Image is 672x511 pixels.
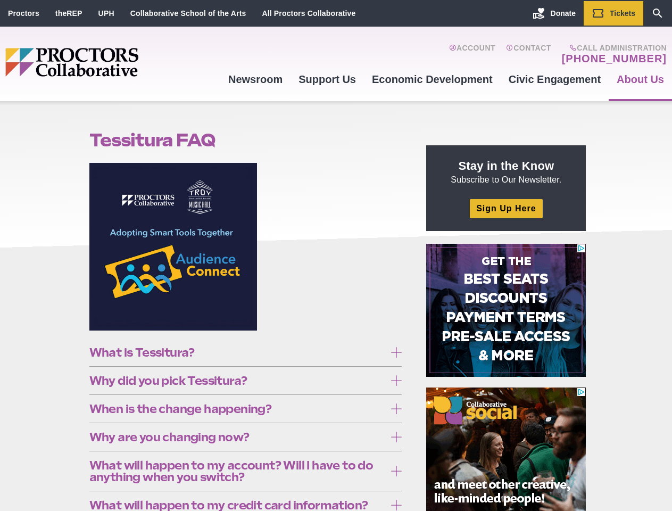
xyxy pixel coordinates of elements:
[291,65,364,94] a: Support Us
[89,375,386,386] span: Why did you pick Tessitura?
[130,9,246,18] a: Collaborative School of the Arts
[262,9,355,18] a: All Proctors Collaborative
[55,9,82,18] a: theREP
[551,9,576,18] span: Donate
[449,44,495,65] a: Account
[5,48,220,77] img: Proctors logo
[364,65,501,94] a: Economic Development
[439,158,573,186] p: Subscribe to Our Newsletter.
[8,9,39,18] a: Proctors
[610,9,635,18] span: Tickets
[525,1,584,26] a: Donate
[643,1,672,26] a: Search
[89,431,386,443] span: Why are you changing now?
[609,65,672,94] a: About Us
[501,65,609,94] a: Civic Engagement
[426,244,586,377] iframe: Advertisement
[506,44,551,65] a: Contact
[220,65,291,94] a: Newsroom
[584,1,643,26] a: Tickets
[98,9,114,18] a: UPH
[562,52,667,65] a: [PHONE_NUMBER]
[89,499,386,511] span: What will happen to my credit card information?
[89,130,402,150] h1: Tessitura FAQ
[559,44,667,52] span: Call Administration
[459,159,554,172] strong: Stay in the Know
[470,199,542,218] a: Sign Up Here
[89,403,386,415] span: When is the change happening?
[89,459,386,483] span: What will happen to my account? Will I have to do anything when you switch?
[89,347,386,358] span: What is Tessitura?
